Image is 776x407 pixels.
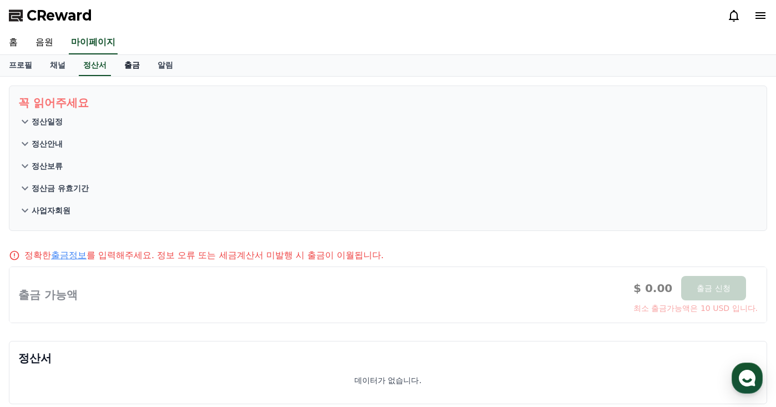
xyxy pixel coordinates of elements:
a: 정산서 [79,55,111,76]
p: 꼭 읽어주세요 [18,95,758,110]
button: 정산금 유효기간 [18,177,758,199]
span: 대화 [102,332,115,341]
a: CReward [9,7,92,24]
p: 사업자회원 [32,205,70,216]
a: 대화 [73,315,143,343]
p: 정확한 를 입력해주세요. 정보 오류 또는 세금계산서 미발행 시 출금이 이월됩니다. [24,249,384,262]
p: 정산안내 [32,138,63,149]
span: CReward [27,7,92,24]
a: 알림 [149,55,182,76]
p: 정산금 유효기간 [32,183,89,194]
p: 데이터가 없습니다. [354,375,422,386]
a: 채널 [41,55,74,76]
button: 정산일정 [18,110,758,133]
a: 홈 [3,315,73,343]
a: 설정 [143,315,213,343]
a: 출금 [115,55,149,76]
button: 정산보류 [18,155,758,177]
a: 출금정보 [51,250,87,260]
a: 음원 [27,31,62,54]
p: 정산서 [18,350,758,366]
button: 사업자회원 [18,199,758,222]
p: 정산보류 [32,160,63,172]
span: 설정 [171,331,185,340]
button: 정산안내 [18,133,758,155]
p: 정산일정 [32,116,63,127]
a: 마이페이지 [69,31,118,54]
span: 홈 [35,331,42,340]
